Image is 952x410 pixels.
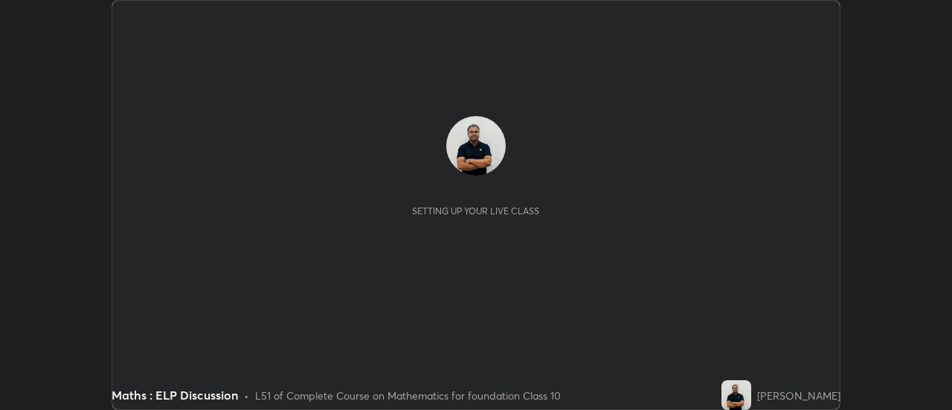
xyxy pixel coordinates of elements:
[255,388,561,403] div: L51 of Complete Course on Mathematics for foundation Class 10
[244,388,249,403] div: •
[446,116,506,176] img: bbd5f6fc1e684c10aef75d89bdaa4b6b.jpg
[721,380,751,410] img: bbd5f6fc1e684c10aef75d89bdaa4b6b.jpg
[412,205,539,217] div: Setting up your live class
[112,386,238,404] div: Maths : ELP Discussion
[757,388,840,403] div: [PERSON_NAME]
